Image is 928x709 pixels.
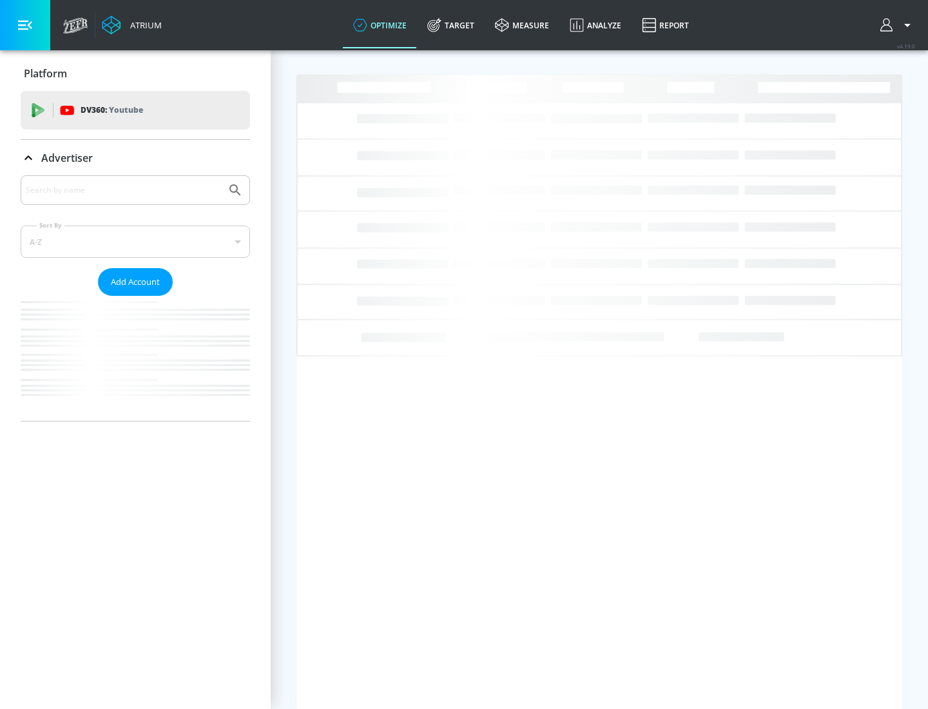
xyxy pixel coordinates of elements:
a: Atrium [102,15,162,35]
label: Sort By [37,221,64,229]
div: DV360: Youtube [21,91,250,130]
button: Add Account [98,268,173,296]
p: Youtube [109,103,143,117]
div: A-Z [21,226,250,258]
span: v 4.19.0 [897,43,915,50]
div: Atrium [125,19,162,31]
nav: list of Advertiser [21,296,250,421]
p: Platform [24,66,67,81]
input: Search by name [26,182,221,199]
div: Platform [21,55,250,92]
p: Advertiser [41,151,93,165]
span: Add Account [111,275,160,289]
div: Advertiser [21,140,250,176]
a: Analyze [559,2,632,48]
a: measure [485,2,559,48]
a: Report [632,2,699,48]
a: optimize [343,2,417,48]
div: Advertiser [21,175,250,421]
p: DV360: [81,103,143,117]
a: Target [417,2,485,48]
